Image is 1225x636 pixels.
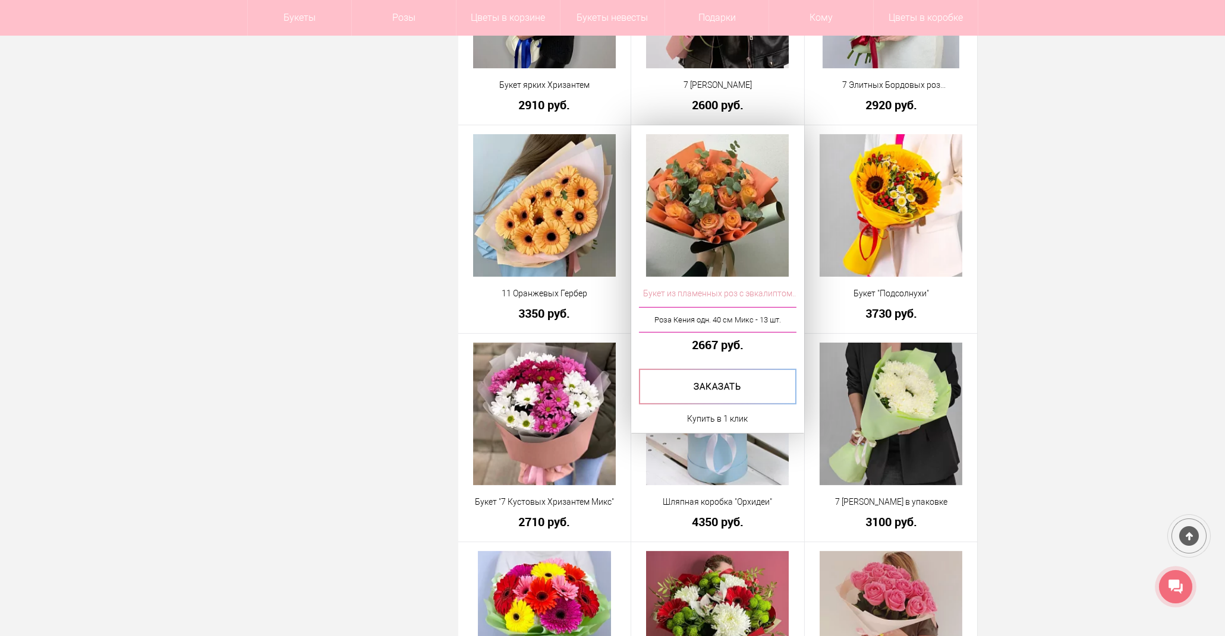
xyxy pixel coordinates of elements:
[473,343,616,485] img: Букет "7 Кустовых Хризантем Микс"
[813,515,970,528] a: 3100 руб.
[473,134,616,277] img: 11 Оранжевых Гербер
[813,496,970,508] a: 7 [PERSON_NAME] в упаковке
[813,307,970,319] a: 3730 руб.
[639,307,796,333] a: Роза Кения одн. 40 см Микс - 13 шт.
[820,343,962,485] img: 7 Хризантем Антонов в упаковке
[813,99,970,111] a: 2920 руб.
[813,79,970,91] a: 7 Элитных Бордовых роз ([GEOGRAPHIC_DATA]) в зеленой упаковке
[466,307,623,319] a: 3350 руб.
[639,515,796,528] a: 4350 руб.
[466,287,623,300] a: 11 Оранжевых Гербер
[639,338,796,351] a: 2667 руб.
[820,134,962,277] img: Букет "Подсолнухи"
[813,287,970,300] a: Букет "Подсолнухи"
[646,134,789,277] img: Букет из пламенных роз с эвкалиптом (40 см)
[639,79,796,91] a: 7 [PERSON_NAME]
[466,79,623,91] a: Букет ярких Хризантем
[466,515,623,528] a: 2710 руб.
[687,412,748,426] a: Купить в 1 клик
[466,496,623,508] a: Букет "7 Кустовых Хризантем Микс"
[639,99,796,111] a: 2600 руб.
[466,99,623,111] a: 2910 руб.
[639,287,796,300] a: Букет из пламенных роз с эвкалиптом (40 см)
[639,496,796,508] a: Шляпная коробка "Орхидеи"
